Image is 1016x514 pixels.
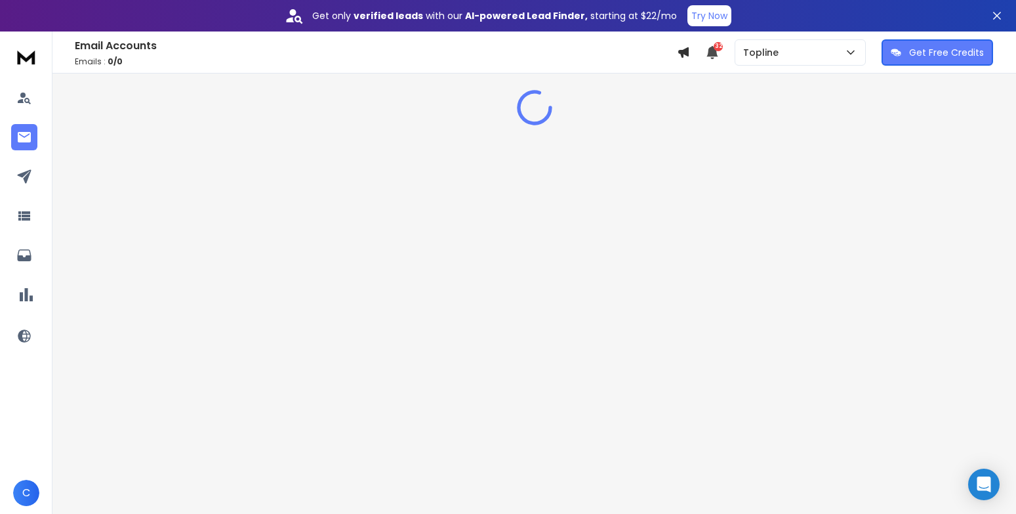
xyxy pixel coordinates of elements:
[108,56,123,67] span: 0 / 0
[909,46,984,59] p: Get Free Credits
[691,9,727,22] p: Try Now
[75,56,677,67] p: Emails :
[882,39,993,66] button: Get Free Credits
[13,480,39,506] button: C
[354,9,423,22] strong: verified leads
[75,38,677,54] h1: Email Accounts
[13,45,39,69] img: logo
[687,5,731,26] button: Try Now
[465,9,588,22] strong: AI-powered Lead Finder,
[743,46,784,59] p: Topline
[714,42,723,51] span: 32
[968,469,1000,500] div: Open Intercom Messenger
[312,9,677,22] p: Get only with our starting at $22/mo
